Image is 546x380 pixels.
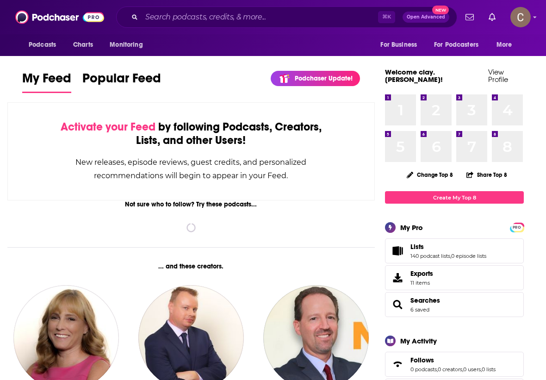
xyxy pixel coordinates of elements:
div: Not sure who to follow? Try these podcasts... [7,200,375,208]
span: For Business [380,38,417,51]
div: New releases, episode reviews, guest credits, and personalized recommendations will begin to appe... [54,156,328,182]
a: Searches [388,298,407,311]
p: Podchaser Update! [295,75,353,82]
span: , [450,253,451,259]
a: Create My Top 8 [385,191,524,204]
a: Follows [410,356,496,364]
a: Show notifications dropdown [462,9,478,25]
a: View Profile [488,68,508,84]
a: 0 creators [438,366,462,373]
a: Popular Feed [82,70,161,93]
span: ⌘ K [378,11,395,23]
a: Lists [388,244,407,257]
span: Popular Feed [82,70,161,92]
a: Welcome clay.[PERSON_NAME]! [385,68,443,84]
a: 0 users [463,366,481,373]
a: Lists [410,243,486,251]
button: open menu [428,36,492,54]
button: Share Top 8 [466,166,508,184]
span: Exports [410,269,433,278]
a: 0 podcasts [410,366,437,373]
a: 0 lists [482,366,496,373]
button: open menu [490,36,524,54]
a: PRO [511,224,522,230]
div: by following Podcasts, Creators, Lists, and other Users! [54,120,328,147]
div: My Pro [400,223,423,232]
span: Podcasts [29,38,56,51]
span: Lists [385,238,524,263]
span: My Feed [22,70,71,92]
button: Change Top 8 [401,169,459,181]
img: Podchaser - Follow, Share and Rate Podcasts [15,8,104,26]
span: 11 items [410,280,433,286]
button: Show profile menu [510,7,531,27]
span: More [496,38,512,51]
a: My Feed [22,70,71,93]
a: Searches [410,296,440,305]
span: For Podcasters [434,38,478,51]
a: Follows [388,358,407,371]
span: Logged in as clay.bolton [510,7,531,27]
span: Lists [410,243,424,251]
a: 6 saved [410,306,429,313]
input: Search podcasts, credits, & more... [142,10,378,25]
span: Follows [410,356,434,364]
a: 140 podcast lists [410,253,450,259]
span: , [481,366,482,373]
span: Follows [385,352,524,377]
button: open menu [374,36,428,54]
a: 0 episode lists [451,253,486,259]
div: My Activity [400,336,437,345]
a: Charts [67,36,99,54]
span: Open Advanced [407,15,445,19]
div: Search podcasts, credits, & more... [116,6,457,28]
div: ... and these creators. [7,262,375,270]
span: , [462,366,463,373]
span: PRO [511,224,522,231]
span: Searches [385,292,524,317]
button: open menu [22,36,68,54]
span: Charts [73,38,93,51]
span: Exports [388,271,407,284]
button: open menu [103,36,155,54]
span: Monitoring [110,38,143,51]
span: Activate your Feed [61,120,155,134]
img: User Profile [510,7,531,27]
span: , [437,366,438,373]
button: Open AdvancedNew [403,12,449,23]
a: Show notifications dropdown [485,9,499,25]
span: New [432,6,449,14]
a: Exports [385,265,524,290]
